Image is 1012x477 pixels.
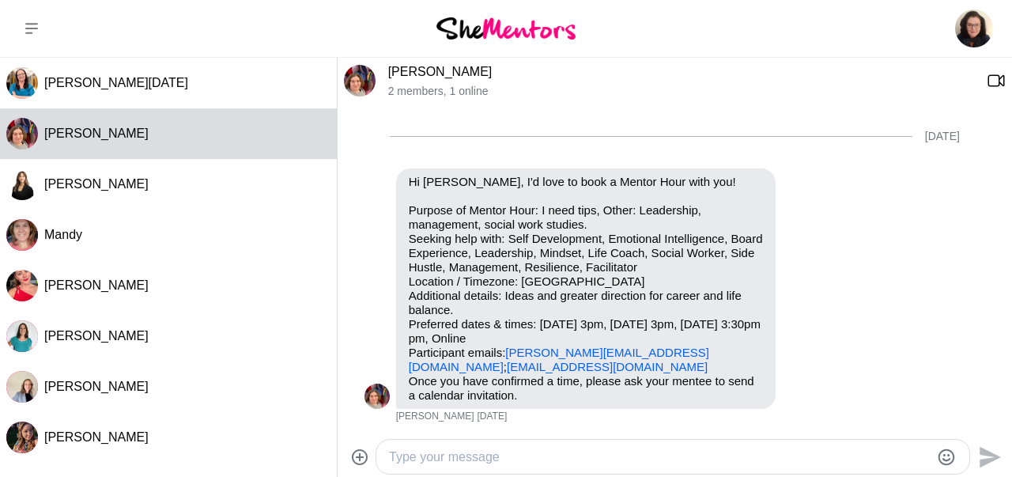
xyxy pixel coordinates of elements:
span: Mandy [44,228,82,241]
img: B [364,384,390,409]
div: Bianca [364,384,390,409]
div: Jennifer Natale [6,67,38,99]
img: K [6,168,38,200]
div: Bianca [6,118,38,150]
span: [PERSON_NAME] [44,380,149,393]
span: [PERSON_NAME][DATE] [44,76,188,89]
div: Bianca [344,65,376,97]
span: [PERSON_NAME] [44,177,149,191]
img: B [344,65,376,97]
div: Michelle Hearne [6,320,38,352]
textarea: Type your message [389,448,930,467]
p: Purpose of Mentor Hour: I need tips, Other: Leadership, management, social work studies. Seeking ... [409,203,763,374]
time: 2025-08-31T09:46:40.041Z [477,411,507,423]
div: Holly [6,270,38,301]
img: Annette Rudd [955,9,993,47]
div: Katie Carles [6,168,38,200]
span: [PERSON_NAME] [44,430,149,444]
img: J [6,67,38,99]
button: Send [970,439,1006,475]
span: [PERSON_NAME] [44,329,149,343]
img: M [6,219,38,251]
img: B [6,118,38,150]
p: Hi [PERSON_NAME], I'd love to book a Mentor Hour with you! [409,175,763,189]
span: [PERSON_NAME] [44,127,149,140]
img: M [6,320,38,352]
span: [PERSON_NAME] [396,411,474,423]
div: Mandy [6,219,38,251]
div: Sarah Howell [6,371,38,403]
span: [PERSON_NAME] [44,278,149,292]
p: 2 members , 1 online [388,85,974,98]
a: [EMAIL_ADDRESS][DOMAIN_NAME] [507,360,708,373]
img: S [6,371,38,403]
a: [PERSON_NAME] [388,65,493,78]
button: Emoji picker [937,448,956,467]
img: H [6,270,38,301]
img: She Mentors Logo [436,17,576,39]
a: [PERSON_NAME][EMAIL_ADDRESS][DOMAIN_NAME] [409,346,709,373]
div: [DATE] [925,130,960,143]
img: N [6,422,38,453]
div: Natalie Arambasic [6,422,38,453]
p: Once you have confirmed a time, please ask your mentee to send a calendar invitation. [409,374,763,403]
